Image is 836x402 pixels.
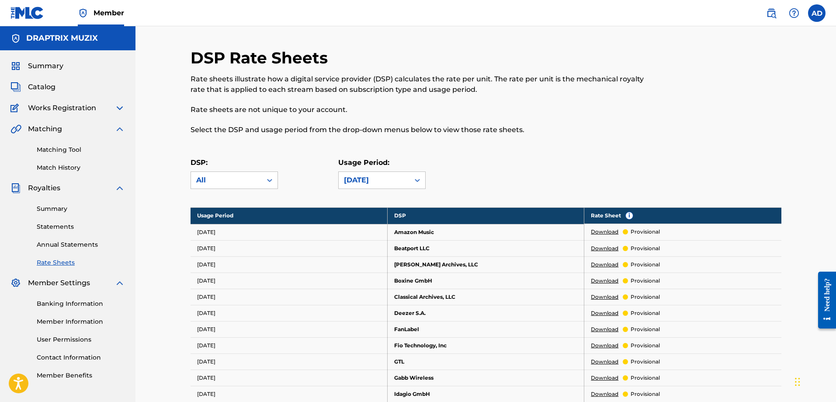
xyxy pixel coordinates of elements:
[631,261,660,269] p: provisional
[191,105,645,115] p: Rate sheets are not unique to your account.
[191,386,388,402] td: [DATE]
[763,4,780,22] a: Public Search
[10,61,21,71] img: Summary
[191,273,388,289] td: [DATE]
[78,8,88,18] img: Top Rightsholder
[631,309,660,317] p: provisional
[10,33,21,44] img: Accounts
[631,325,660,333] p: provisional
[387,353,584,370] td: GTL
[338,158,389,167] label: Usage Period:
[344,175,404,185] div: [DATE]
[591,277,618,285] a: Download
[37,163,125,172] a: Match History
[387,240,584,256] td: Beatport LLC
[10,278,21,288] img: Member Settings
[631,342,660,350] p: provisional
[591,309,618,317] a: Download
[631,277,660,285] p: provisional
[10,183,21,193] img: Royalties
[591,245,618,252] a: Download
[387,224,584,240] td: Amazon Music
[28,82,56,92] span: Catalog
[10,7,44,19] img: MLC Logo
[591,342,618,350] a: Download
[10,82,56,92] a: CatalogCatalog
[191,158,208,167] label: DSP:
[795,369,800,395] div: Drag
[37,299,125,308] a: Banking Information
[191,370,388,386] td: [DATE]
[785,4,803,22] div: Help
[37,258,125,267] a: Rate Sheets
[808,4,826,22] div: User Menu
[37,371,125,380] a: Member Benefits
[591,228,618,236] a: Download
[28,61,63,71] span: Summary
[28,278,90,288] span: Member Settings
[191,337,388,353] td: [DATE]
[387,273,584,289] td: Boxine GmbH
[591,325,618,333] a: Download
[631,293,660,301] p: provisional
[591,293,618,301] a: Download
[387,305,584,321] td: Deezer S.A.
[26,33,98,43] h5: DRAPTRIX MUZIX
[631,228,660,236] p: provisional
[114,124,125,134] img: expand
[387,289,584,305] td: Classical Archives, LLC
[10,61,63,71] a: SummarySummary
[37,335,125,344] a: User Permissions
[28,124,62,134] span: Matching
[387,386,584,402] td: Idagio GmbH
[631,358,660,366] p: provisional
[191,321,388,337] td: [DATE]
[812,265,836,336] iframe: Resource Center
[631,374,660,382] p: provisional
[191,74,645,95] p: Rate sheets illustrate how a digital service provider (DSP) calculates the rate per unit. The rat...
[792,360,836,402] iframe: Chat Widget
[387,207,584,224] th: DSP
[10,82,21,92] img: Catalog
[191,207,388,224] th: Usage Period
[631,390,660,398] p: provisional
[387,370,584,386] td: Gabb Wireless
[37,222,125,231] a: Statements
[37,353,125,362] a: Contact Information
[766,8,777,18] img: search
[191,305,388,321] td: [DATE]
[591,374,618,382] a: Download
[37,204,125,213] a: Summary
[114,278,125,288] img: expand
[37,317,125,326] a: Member Information
[191,48,332,68] h2: DSP Rate Sheets
[387,256,584,273] td: [PERSON_NAME] Archives, LLC
[10,124,21,134] img: Matching
[387,337,584,353] td: Fio Technology, Inc
[191,125,645,135] p: Select the DSP and usage period from the drop-down menus below to view those rate sheets.
[28,103,96,113] span: Works Registration
[584,207,781,224] th: Rate Sheet
[591,358,618,366] a: Download
[626,212,633,219] span: i
[191,224,388,240] td: [DATE]
[387,321,584,337] td: FanLabel
[191,289,388,305] td: [DATE]
[37,145,125,154] a: Matching Tool
[591,261,618,269] a: Download
[789,8,799,18] img: help
[191,353,388,370] td: [DATE]
[10,103,22,113] img: Works Registration
[37,240,125,249] a: Annual Statements
[28,183,60,193] span: Royalties
[191,240,388,256] td: [DATE]
[591,390,618,398] a: Download
[114,183,125,193] img: expand
[114,103,125,113] img: expand
[631,245,660,252] p: provisional
[191,256,388,273] td: [DATE]
[196,175,257,185] div: All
